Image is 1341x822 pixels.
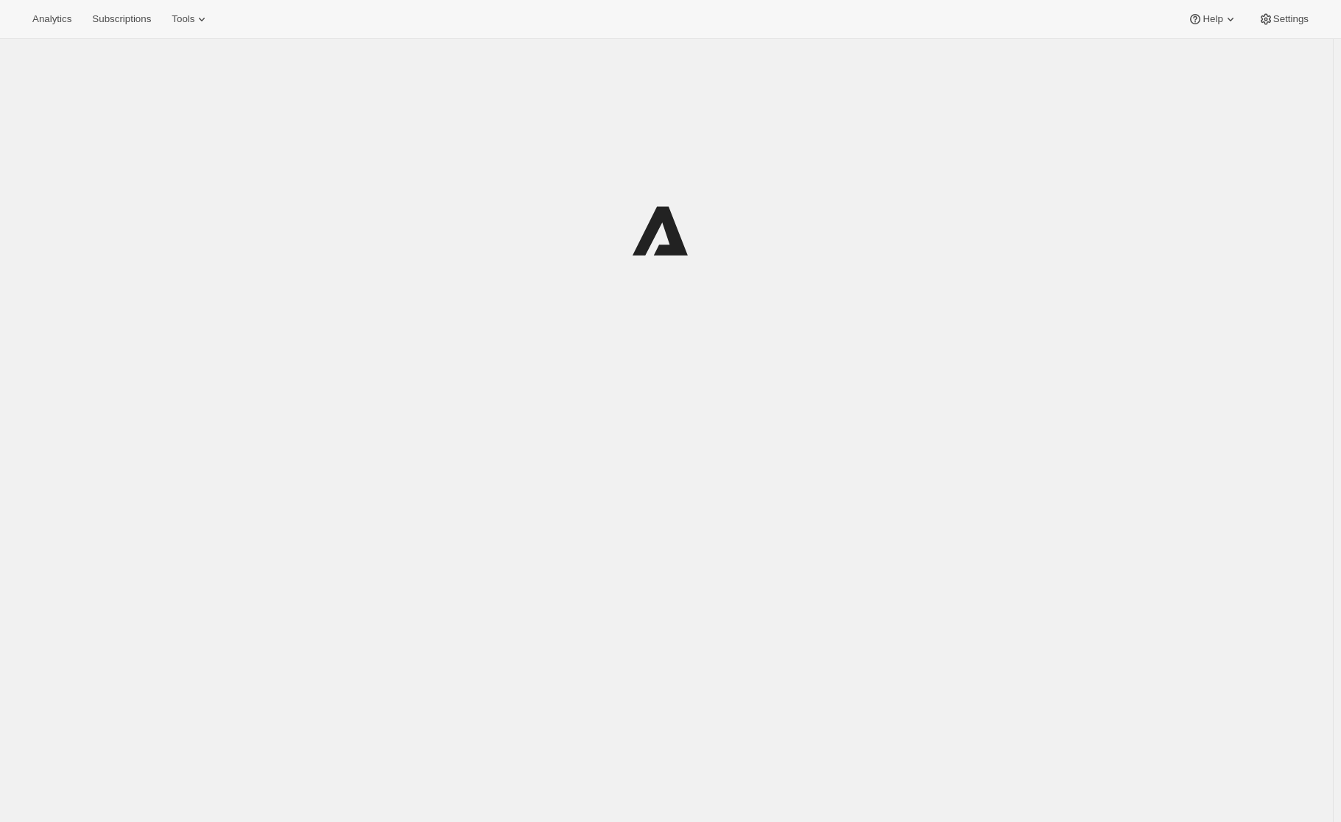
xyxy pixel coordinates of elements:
button: Settings [1250,9,1317,29]
span: Analytics [32,13,71,25]
button: Tools [163,9,218,29]
button: Help [1179,9,1246,29]
span: Tools [172,13,194,25]
span: Subscriptions [92,13,151,25]
button: Analytics [24,9,80,29]
button: Subscriptions [83,9,160,29]
span: Help [1203,13,1222,25]
span: Settings [1273,13,1309,25]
